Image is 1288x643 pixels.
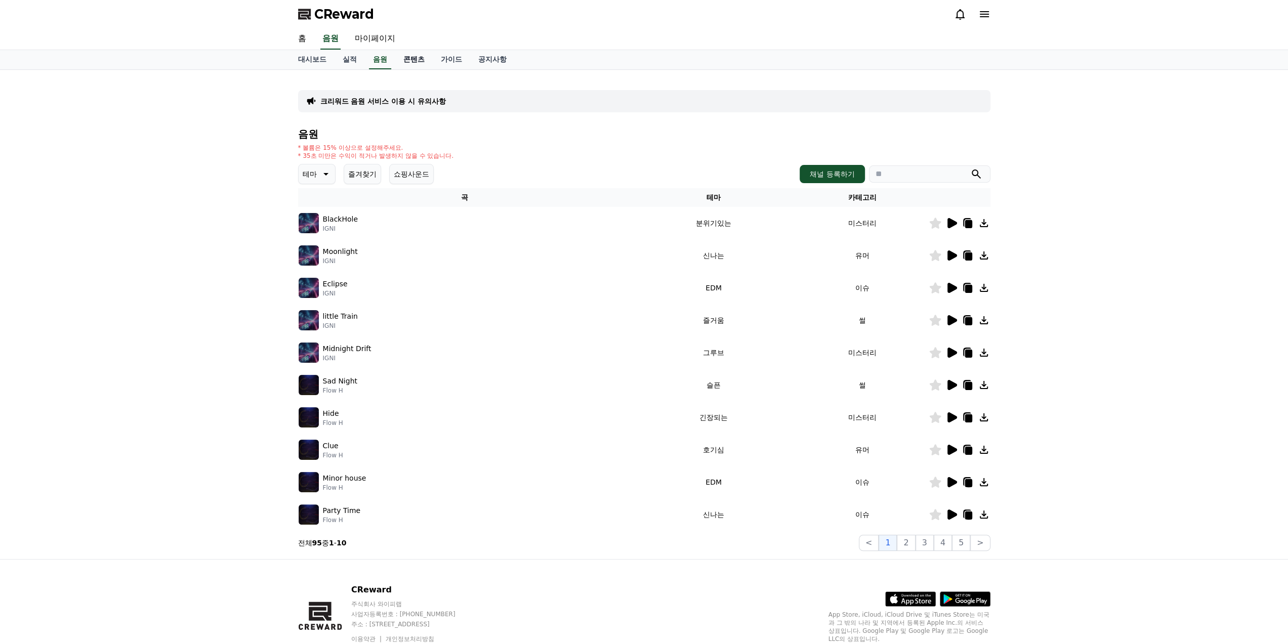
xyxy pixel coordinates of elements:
[631,188,796,207] th: 테마
[433,50,470,69] a: 가이드
[323,441,339,451] p: Clue
[916,535,934,551] button: 3
[323,473,366,484] p: Minor house
[323,451,343,459] p: Flow H
[796,498,929,531] td: 이슈
[631,498,796,531] td: 신나는
[323,408,339,419] p: Hide
[796,401,929,434] td: 미스터리
[299,407,319,427] img: music
[386,635,434,642] a: 개인정보처리방침
[970,535,990,551] button: >
[299,278,319,298] img: music
[323,516,361,524] p: Flow H
[351,584,475,596] p: CReward
[3,321,67,346] a: 홈
[796,272,929,304] td: 이슈
[323,354,371,362] p: IGNI
[323,484,366,492] p: Flow H
[298,164,336,184] button: 테마
[470,50,515,69] a: 공지사항
[323,505,361,516] p: Party Time
[32,336,38,344] span: 홈
[395,50,433,69] a: 콘텐츠
[93,336,105,345] span: 대화
[299,245,319,266] img: music
[323,257,358,265] p: IGNI
[131,321,194,346] a: 설정
[320,96,446,106] a: 크리워드 음원 서비스 이용 시 유의사항
[347,28,403,50] a: 마이페이지
[323,214,358,225] p: BlackHole
[323,289,348,297] p: IGNI
[323,344,371,354] p: Midnight Drift
[796,434,929,466] td: 유머
[298,6,374,22] a: CReward
[796,304,929,336] td: 썰
[298,128,990,140] h4: 음원
[796,207,929,239] td: 미스터리
[631,434,796,466] td: 호기심
[631,369,796,401] td: 슬픈
[298,144,454,152] p: * 볼륨은 15% 이상으로 설정해주세요.
[320,28,341,50] a: 음원
[299,504,319,525] img: music
[796,336,929,369] td: 미스터리
[323,387,357,395] p: Flow H
[323,419,343,427] p: Flow H
[351,635,383,642] a: 이용약관
[323,246,358,257] p: Moonlight
[934,535,952,551] button: 4
[344,164,381,184] button: 즐겨찾기
[952,535,970,551] button: 5
[631,207,796,239] td: 분위기있는
[299,213,319,233] img: music
[800,165,864,183] button: 채널 등록하기
[631,401,796,434] td: 긴장되는
[796,188,929,207] th: 카테고리
[351,610,475,618] p: 사업자등록번호 : [PHONE_NUMBER]
[351,620,475,628] p: 주소 : [STREET_ADDRESS]
[631,272,796,304] td: EDM
[335,50,365,69] a: 실적
[879,535,897,551] button: 1
[859,535,879,551] button: <
[796,466,929,498] td: 이슈
[796,369,929,401] td: 썰
[299,472,319,492] img: music
[323,322,358,330] p: IGNI
[303,167,317,181] p: 테마
[631,466,796,498] td: EDM
[312,539,322,547] strong: 95
[323,279,348,289] p: Eclipse
[369,50,391,69] a: 음원
[631,239,796,272] td: 신나는
[299,342,319,363] img: music
[298,188,632,207] th: 곡
[290,50,335,69] a: 대시보드
[329,539,334,547] strong: 1
[389,164,434,184] button: 쇼핑사운드
[67,321,131,346] a: 대화
[156,336,169,344] span: 설정
[298,538,347,548] p: 전체 중 -
[299,310,319,330] img: music
[299,375,319,395] img: music
[323,376,357,387] p: Sad Night
[828,611,990,643] p: App Store, iCloud, iCloud Drive 및 iTunes Store는 미국과 그 밖의 나라 및 지역에서 등록된 Apple Inc.의 서비스 상표입니다. Goo...
[299,440,319,460] img: music
[337,539,346,547] strong: 10
[897,535,915,551] button: 2
[314,6,374,22] span: CReward
[298,152,454,160] p: * 35초 미만은 수익이 적거나 발생하지 않을 수 있습니다.
[796,239,929,272] td: 유머
[323,311,358,322] p: little Train
[290,28,314,50] a: 홈
[351,600,475,608] p: 주식회사 와이피랩
[323,225,358,233] p: IGNI
[631,336,796,369] td: 그루브
[631,304,796,336] td: 즐거움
